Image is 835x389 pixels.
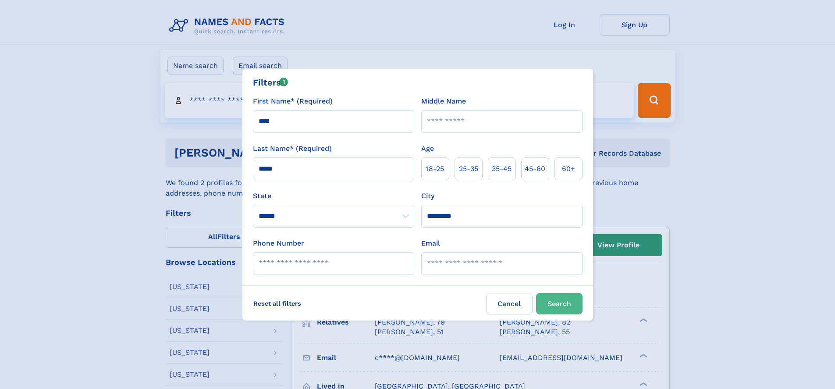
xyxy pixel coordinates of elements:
span: 35‑45 [492,164,512,174]
span: 18‑25 [426,164,444,174]
label: Middle Name [421,96,466,107]
span: 60+ [562,164,575,174]
label: Reset all filters [248,293,307,314]
label: Last Name* (Required) [253,143,332,154]
label: Phone Number [253,238,304,249]
div: Filters [253,76,288,89]
button: Search [536,293,583,314]
label: State [253,191,414,201]
label: First Name* (Required) [253,96,333,107]
label: Email [421,238,440,249]
span: 45‑60 [525,164,545,174]
label: Cancel [486,293,533,314]
label: Age [421,143,434,154]
span: 25‑35 [459,164,478,174]
label: City [421,191,434,201]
